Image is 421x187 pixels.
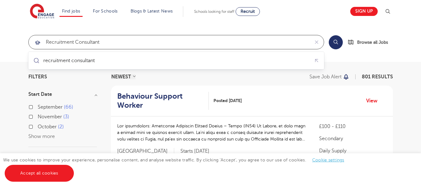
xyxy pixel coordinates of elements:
[329,35,343,49] button: Search
[312,158,344,162] a: Cookie settings
[28,74,47,79] span: Filters
[366,97,382,105] a: View
[213,97,242,104] span: Posted [DATE]
[117,92,209,110] a: Behaviour Support Worker
[236,7,260,16] a: Recruit
[348,39,393,46] a: Browse all Jobs
[117,123,307,142] p: Lor ipsumdolors: Ametconse Adipiscin Elitsed Doeius – Tempo (IN54) Ut Labore, et dolo magn a enim...
[117,92,204,110] h2: Behaviour Support Worker
[241,9,255,14] span: Recruit
[3,158,351,175] span: We use cookies to improve your experience, personalise content, and analyse website traffic. By c...
[5,165,74,182] a: Accept all cookies
[31,54,322,67] ul: Submit
[58,124,64,130] span: 2
[28,134,55,139] button: Show more
[117,148,174,155] span: [GEOGRAPHIC_DATA]
[362,74,393,80] span: 801 RESULTS
[38,104,63,110] span: September
[93,9,117,13] a: For Schools
[319,147,386,155] p: Daily Supply
[28,35,324,49] div: Submit
[350,7,378,16] a: Sign up
[319,135,386,142] p: Secondary
[38,114,42,118] input: November 3
[309,74,350,79] button: Save job alert
[131,9,173,13] a: Blogs & Latest News
[43,57,95,64] div: recruitment consultant
[30,4,54,19] img: Engage Education
[28,92,97,97] h3: Start Date
[309,74,342,79] p: Save job alert
[312,56,321,66] button: Fill query with "recruitment consultant"
[180,148,209,155] p: Starts [DATE]
[38,114,62,120] span: November
[38,124,57,130] span: October
[309,35,324,49] button: Clear
[38,124,42,128] input: October 2
[64,104,73,110] span: 66
[38,104,42,108] input: September 66
[319,123,386,130] p: £100 - £110
[63,114,69,120] span: 3
[357,39,388,46] span: Browse all Jobs
[194,9,234,14] span: Schools looking for staff
[29,35,309,49] input: Submit
[62,9,80,13] a: Find jobs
